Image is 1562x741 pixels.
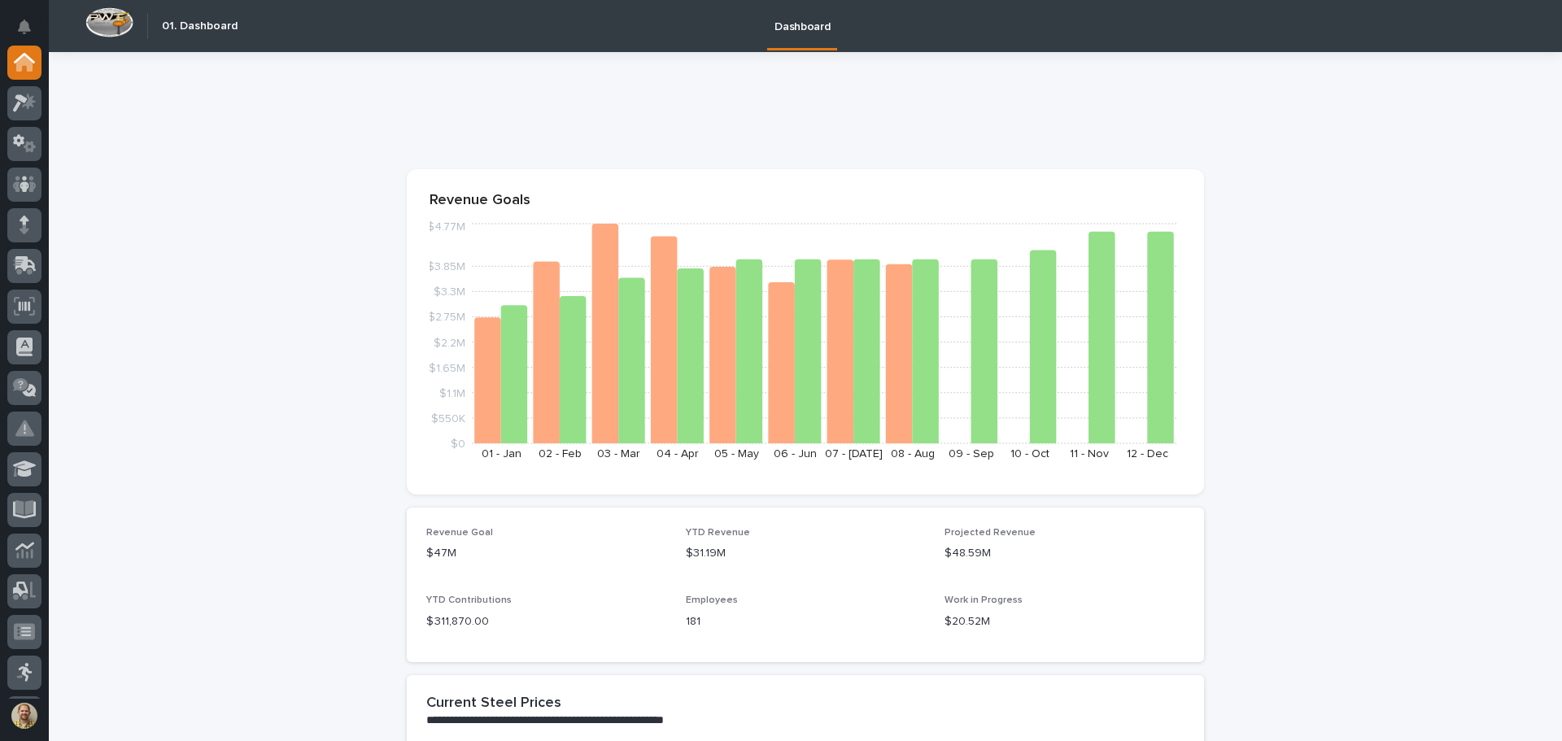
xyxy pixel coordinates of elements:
[945,595,1023,605] span: Work in Progress
[434,286,465,298] tspan: $3.3M
[431,412,465,424] tspan: $550K
[945,528,1036,538] span: Projected Revenue
[1070,448,1109,460] text: 11 - Nov
[426,528,493,538] span: Revenue Goal
[949,448,994,460] text: 09 - Sep
[426,545,666,562] p: $47M
[20,20,41,46] div: Notifications
[686,595,738,605] span: Employees
[686,528,750,538] span: YTD Revenue
[7,699,41,733] button: users-avatar
[434,337,465,348] tspan: $2.2M
[891,448,935,460] text: 08 - Aug
[430,192,1181,210] p: Revenue Goals
[825,448,883,460] text: 07 - [DATE]
[428,312,465,323] tspan: $2.75M
[427,261,465,272] tspan: $3.85M
[426,595,512,605] span: YTD Contributions
[429,362,465,373] tspan: $1.65M
[714,448,759,460] text: 05 - May
[945,613,1185,630] p: $20.52M
[686,545,926,562] p: $31.19M
[539,448,582,460] text: 02 - Feb
[686,613,926,630] p: 181
[1127,448,1168,460] text: 12 - Dec
[945,545,1185,562] p: $48.59M
[657,448,699,460] text: 04 - Apr
[1010,448,1049,460] text: 10 - Oct
[426,613,666,630] p: $ 311,870.00
[162,20,238,33] h2: 01. Dashboard
[597,448,640,460] text: 03 - Mar
[774,448,817,460] text: 06 - Jun
[482,448,521,460] text: 01 - Jan
[426,695,561,713] h2: Current Steel Prices
[7,10,41,44] button: Notifications
[439,387,465,399] tspan: $1.1M
[85,7,133,37] img: Workspace Logo
[427,221,465,233] tspan: $4.77M
[451,438,465,450] tspan: $0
